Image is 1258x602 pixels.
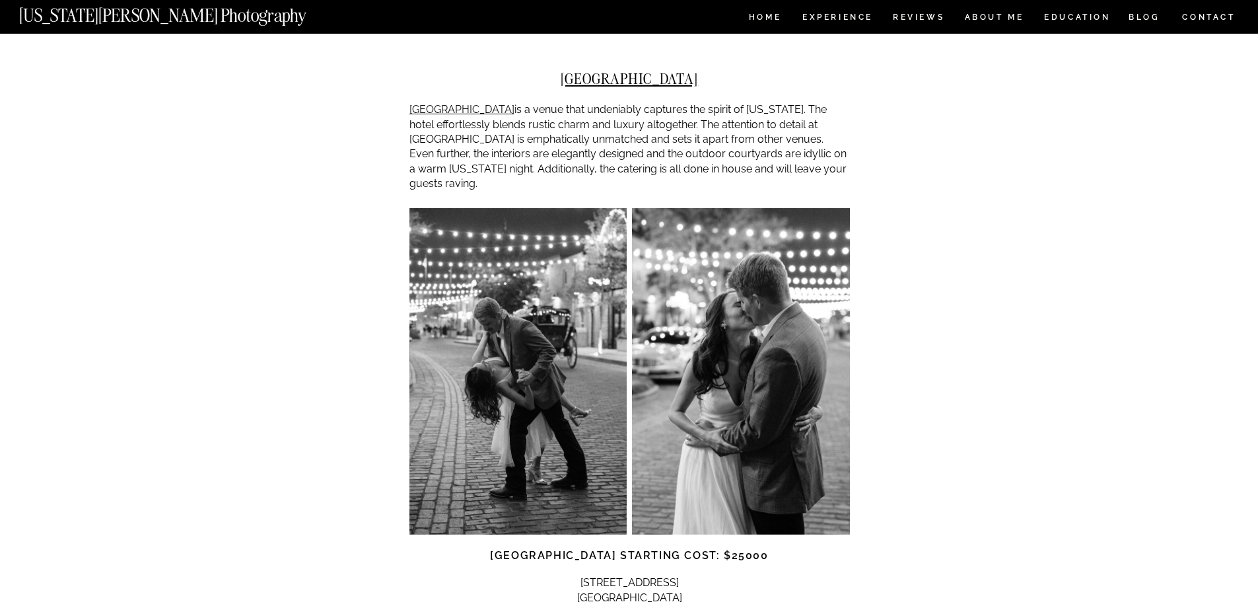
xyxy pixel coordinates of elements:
a: CONTACT [1181,10,1236,24]
a: HOME [746,13,784,24]
a: ABOUT ME [964,13,1024,24]
strong: [GEOGRAPHIC_DATA] starting cost: $25000 [490,549,768,562]
a: REVIEWS [893,13,942,24]
a: [DOMAIN_NAME] [588,19,672,32]
a: EDUCATION [1043,13,1112,24]
a: Experience [802,13,872,24]
img: fort worth wedding venues [632,208,850,535]
a: [GEOGRAPHIC_DATA] [409,103,514,116]
a: BLOG [1129,13,1160,24]
img: fort worth wedding venues [409,208,627,535]
h2: [GEOGRAPHIC_DATA] [409,70,850,87]
a: [US_STATE][PERSON_NAME] Photography [19,7,351,18]
p: is a venue that undeniably captures the spirit of [US_STATE]. The hotel effortlessly blends rusti... [409,102,850,191]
